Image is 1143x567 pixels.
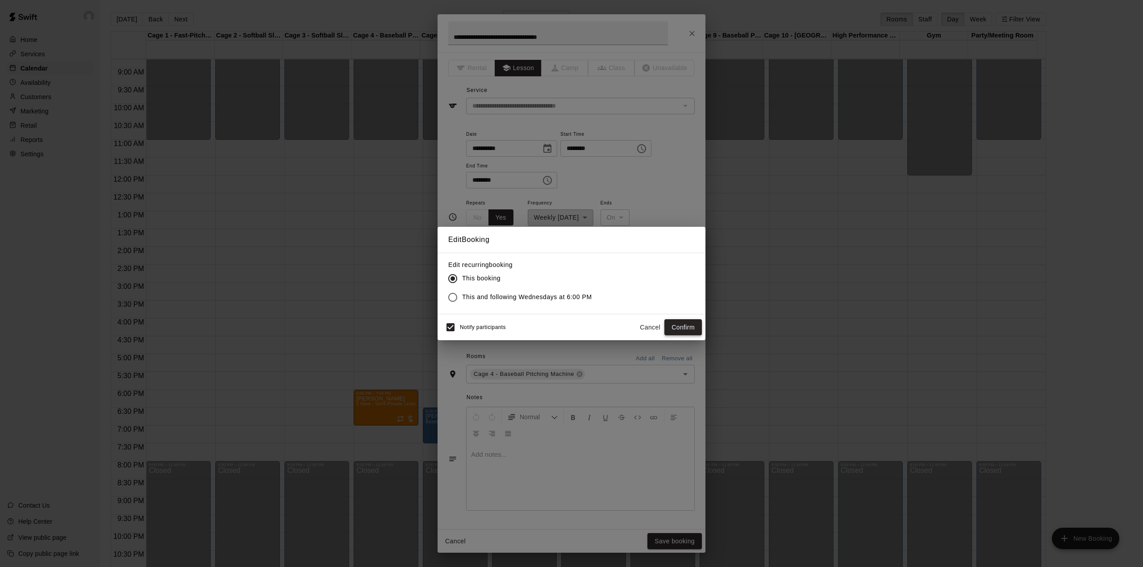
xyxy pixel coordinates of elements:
button: Cancel [636,319,664,336]
button: Confirm [664,319,702,336]
span: This booking [462,274,501,283]
span: Notify participants [460,324,506,330]
label: Edit recurring booking [448,260,599,269]
h2: Edit Booking [438,227,705,253]
span: This and following Wednesdays at 6:00 PM [462,292,592,302]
